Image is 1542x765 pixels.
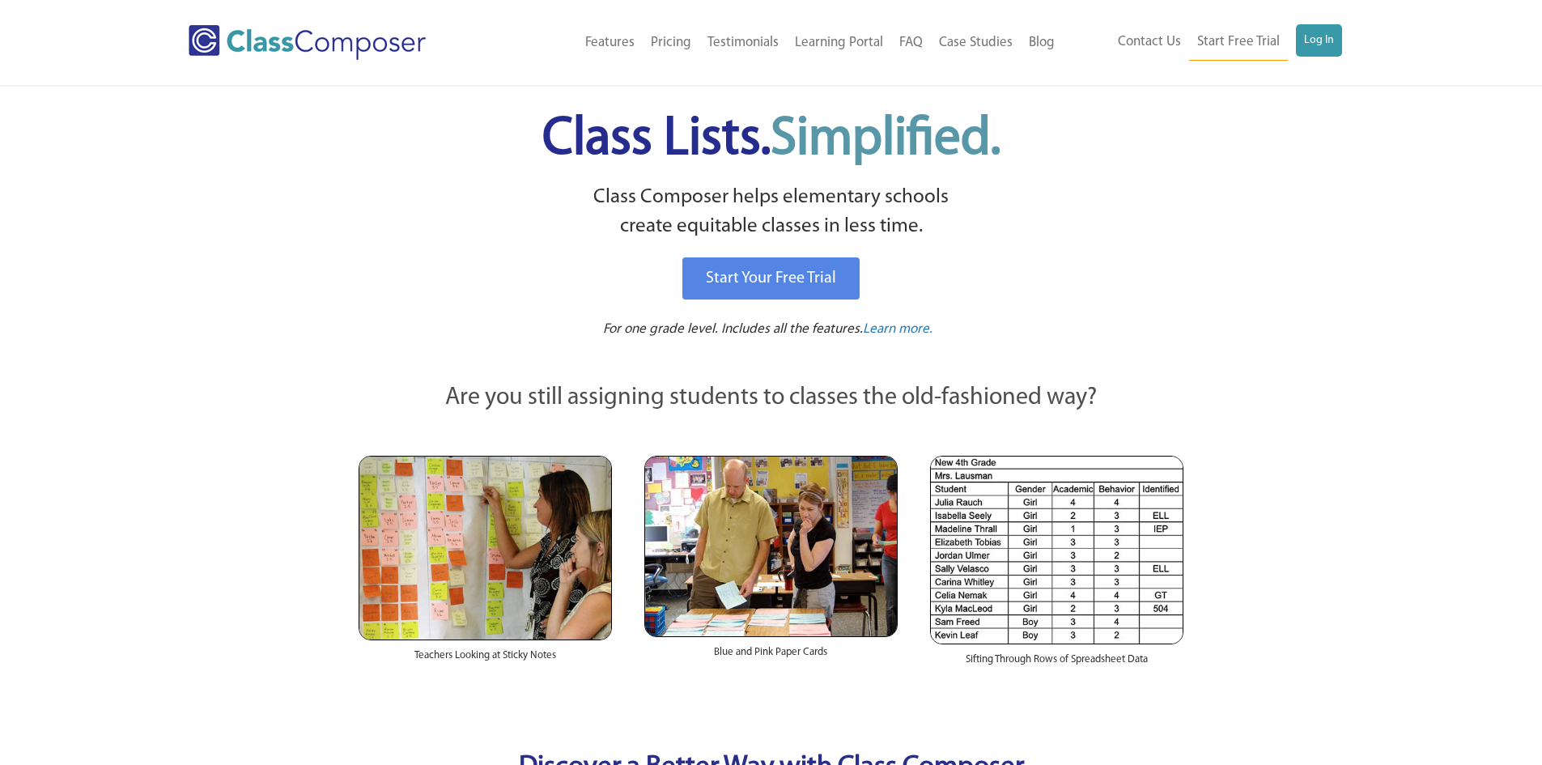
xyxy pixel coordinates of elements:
span: Learn more. [863,322,932,336]
a: Start Free Trial [1189,24,1288,61]
img: Blue and Pink Paper Cards [644,456,898,636]
div: Sifting Through Rows of Spreadsheet Data [930,644,1183,683]
div: Teachers Looking at Sticky Notes [359,640,612,679]
span: For one grade level. Includes all the features. [603,322,863,336]
a: Learn more. [863,320,932,340]
a: Pricing [643,25,699,61]
nav: Header Menu [492,25,1063,61]
img: Class Composer [189,25,426,60]
a: Learning Portal [787,25,891,61]
a: FAQ [891,25,931,61]
span: Class Lists. [542,113,1000,166]
a: Blog [1021,25,1063,61]
a: Case Studies [931,25,1021,61]
a: Log In [1296,24,1342,57]
p: Are you still assigning students to classes the old-fashioned way? [359,380,1184,416]
a: Testimonials [699,25,787,61]
p: Class Composer helps elementary schools create equitable classes in less time. [356,183,1187,242]
a: Start Your Free Trial [682,257,860,300]
span: Simplified. [771,113,1000,166]
img: Teachers Looking at Sticky Notes [359,456,612,640]
span: Start Your Free Trial [706,270,836,287]
img: Spreadsheets [930,456,1183,644]
a: Features [577,25,643,61]
a: Contact Us [1110,24,1189,60]
div: Blue and Pink Paper Cards [644,637,898,676]
nav: Header Menu [1063,24,1342,61]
